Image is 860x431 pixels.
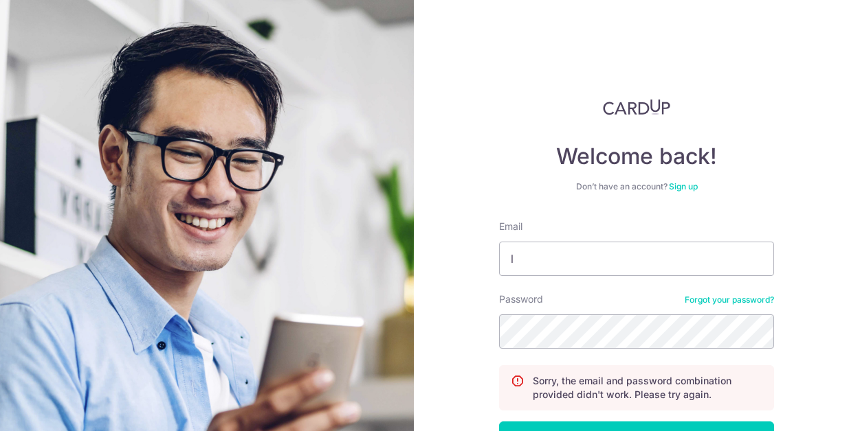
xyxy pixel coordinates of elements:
[499,242,774,276] input: Enter your Email
[499,143,774,170] h4: Welcome back!
[685,294,774,305] a: Forgot your password?
[669,181,698,191] a: Sign up
[603,99,670,115] img: CardUp Logo
[533,374,762,401] p: Sorry, the email and password combination provided didn't work. Please try again.
[499,292,543,306] label: Password
[499,220,522,233] label: Email
[499,181,774,192] div: Don’t have an account?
